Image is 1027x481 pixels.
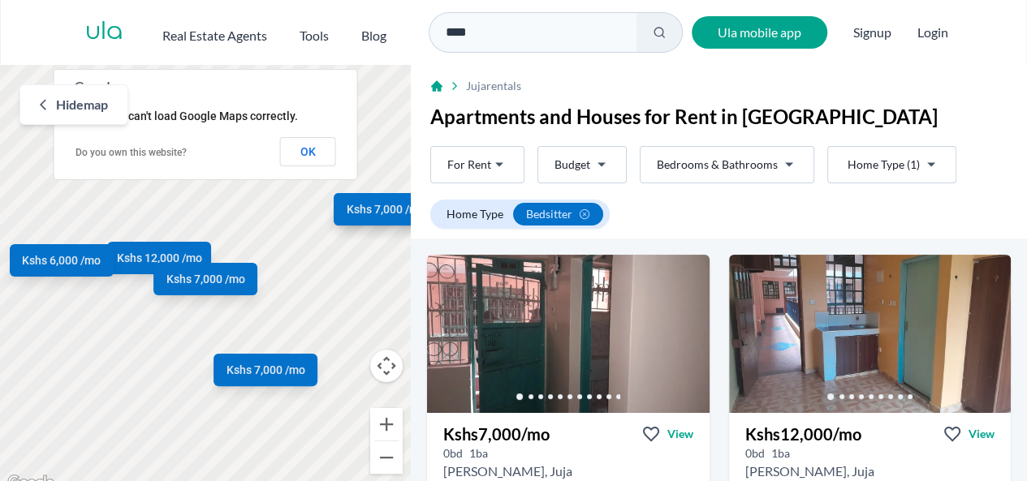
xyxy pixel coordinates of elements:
span: Kshs 7,000 /mo [166,271,245,287]
a: Kshs 7,000 /mo [153,263,257,295]
h5: 1 bathrooms [771,445,790,462]
span: Bedrooms & Bathrooms [657,157,778,173]
span: Juja rentals [466,78,521,94]
span: Home Type (1) [848,157,920,173]
button: OK [280,137,336,166]
span: Signup [853,16,891,49]
h2: Bedsitter for rent in Juja - Kshs 7,000/mo -Ruth Collections, Juja, Kenya, Kiambu County county [443,462,572,481]
button: Bedrooms & Bathrooms [640,146,814,183]
a: Kshs 6,000 /mo [10,244,114,277]
span: Home Type [447,206,503,222]
nav: Main [162,19,419,45]
h3: Kshs 12,000 /mo [745,423,861,445]
button: Budget [537,146,627,183]
h5: 1 bathrooms [469,445,488,462]
button: Zoom out [370,441,403,474]
img: Bedsitter for rent - Kshs 7,000/mo - in Juja near Ruth Collections, Juja, Kenya, Kiambu County - ... [427,255,710,413]
span: Budget [554,157,590,173]
button: For Rent [430,146,524,183]
a: Kshs 7,000 /mo [214,354,317,386]
button: Map camera controls [370,350,403,382]
button: Zoom in [370,408,403,440]
span: Kshs 7,000 /mo [346,201,425,217]
span: For Rent [447,157,491,173]
button: Home Type (1) [827,146,956,183]
span: This page can't load Google Maps correctly. [75,110,298,122]
span: View [969,426,995,442]
h5: 0 bedrooms [443,445,463,462]
span: Hide map [56,95,108,114]
span: bedsitter [526,206,572,222]
button: Real Estate Agents [162,19,267,45]
button: Login [917,23,948,42]
h2: Bedsitter for rent in Juja - Kshs 12,000/mo -Novia Fiber, Juja, Kenya, Kiambu County county [745,462,874,481]
span: Kshs 6,000 /mo [22,252,101,268]
button: Tools [300,19,329,45]
h1: Apartments and Houses for Rent in [GEOGRAPHIC_DATA] [430,104,1008,130]
img: Bedsitter for rent - Kshs 12,000/mo - in Juja near Novia Fiber, Juja, Kenya, Kiambu County - main... [729,255,1012,413]
h3: Kshs 7,000 /mo [443,423,550,445]
a: ula [85,18,123,47]
span: View [667,426,693,442]
a: Do you own this website? [76,147,187,158]
span: Kshs 12,000 /mo [117,250,202,266]
h2: Tools [300,26,329,45]
a: Blog [361,19,386,45]
h2: Real Estate Agents [162,26,267,45]
h5: 0 bedrooms [745,445,765,462]
a: Kshs 7,000 /mo [334,193,438,225]
span: Kshs 7,000 /mo [227,362,305,378]
h2: Blog [361,26,386,45]
a: Ula mobile app [692,16,827,49]
a: Kshs 12,000 /mo [107,242,211,274]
